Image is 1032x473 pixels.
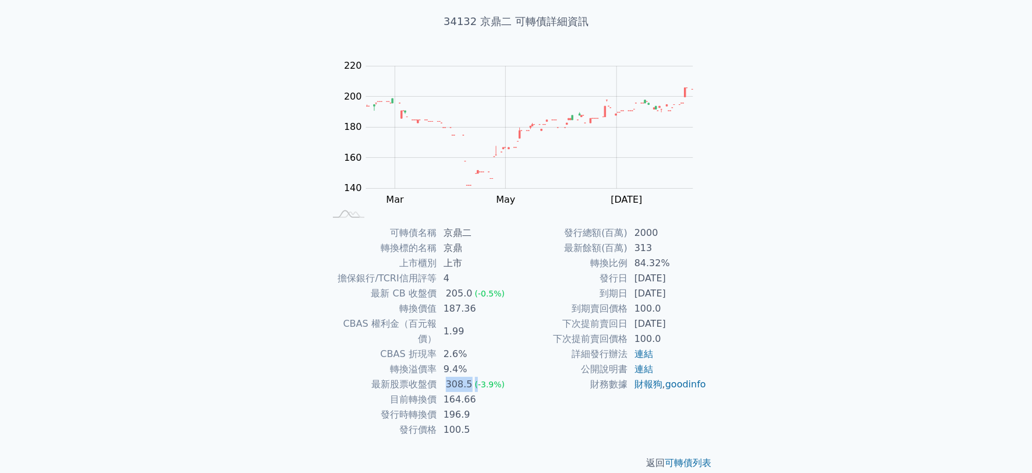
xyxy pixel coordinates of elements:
td: 下次提前賣回價格 [516,331,627,347]
td: 轉換比例 [516,256,627,271]
a: 可轉債列表 [665,457,712,468]
td: 上市 [437,256,516,271]
td: 擔保銀行/TCRI信用評等 [325,271,437,286]
tspan: Mar [386,194,405,205]
td: [DATE] [627,271,707,286]
span: (-3.9%) [475,380,505,389]
td: 轉換溢價率 [325,362,437,377]
td: 可轉債名稱 [325,225,437,241]
div: 205.0 [444,286,475,301]
span: (-0.5%) [475,289,505,298]
td: 發行總額(百萬) [516,225,627,241]
td: 84.32% [627,256,707,271]
td: 最新 CB 收盤價 [325,286,437,301]
td: 最新餘額(百萬) [516,241,627,256]
td: 到期日 [516,286,627,301]
h1: 34132 京鼎二 可轉債詳細資訊 [311,13,721,30]
td: 轉換標的名稱 [325,241,437,256]
td: 9.4% [437,362,516,377]
tspan: [DATE] [611,194,643,205]
tspan: 200 [344,91,362,102]
td: 2000 [627,225,707,241]
td: [DATE] [627,316,707,331]
td: CBAS 權利金（百元報價） [325,316,437,347]
td: 100.0 [627,331,707,347]
a: goodinfo [665,379,706,390]
div: 308.5 [444,377,475,392]
p: 返回 [311,456,721,470]
td: 100.5 [437,422,516,437]
td: 187.36 [437,301,516,316]
td: CBAS 折現率 [325,347,437,362]
td: 最新股票收盤價 [325,377,437,392]
td: 發行價格 [325,422,437,437]
tspan: 160 [344,152,362,163]
td: 1.99 [437,316,516,347]
td: 發行日 [516,271,627,286]
td: 4 [437,271,516,286]
td: 上市櫃別 [325,256,437,271]
td: 發行時轉換價 [325,407,437,422]
tspan: May [497,194,516,205]
td: 京鼎二 [437,225,516,241]
td: [DATE] [627,286,707,301]
tspan: 140 [344,182,362,193]
td: 100.0 [627,301,707,316]
g: Chart [338,60,711,229]
td: 京鼎 [437,241,516,256]
td: 目前轉換價 [325,392,437,407]
td: 164.66 [437,392,516,407]
td: 轉換價值 [325,301,437,316]
tspan: 220 [344,60,362,71]
tspan: 180 [344,121,362,132]
td: 詳細發行辦法 [516,347,627,362]
td: 公開說明書 [516,362,627,377]
td: , [627,377,707,392]
td: 196.9 [437,407,516,422]
a: 連結 [634,348,653,359]
a: 連結 [634,363,653,375]
td: 313 [627,241,707,256]
td: 下次提前賣回日 [516,316,627,331]
td: 到期賣回價格 [516,301,627,316]
a: 財報狗 [634,379,662,390]
td: 財務數據 [516,377,627,392]
td: 2.6% [437,347,516,362]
